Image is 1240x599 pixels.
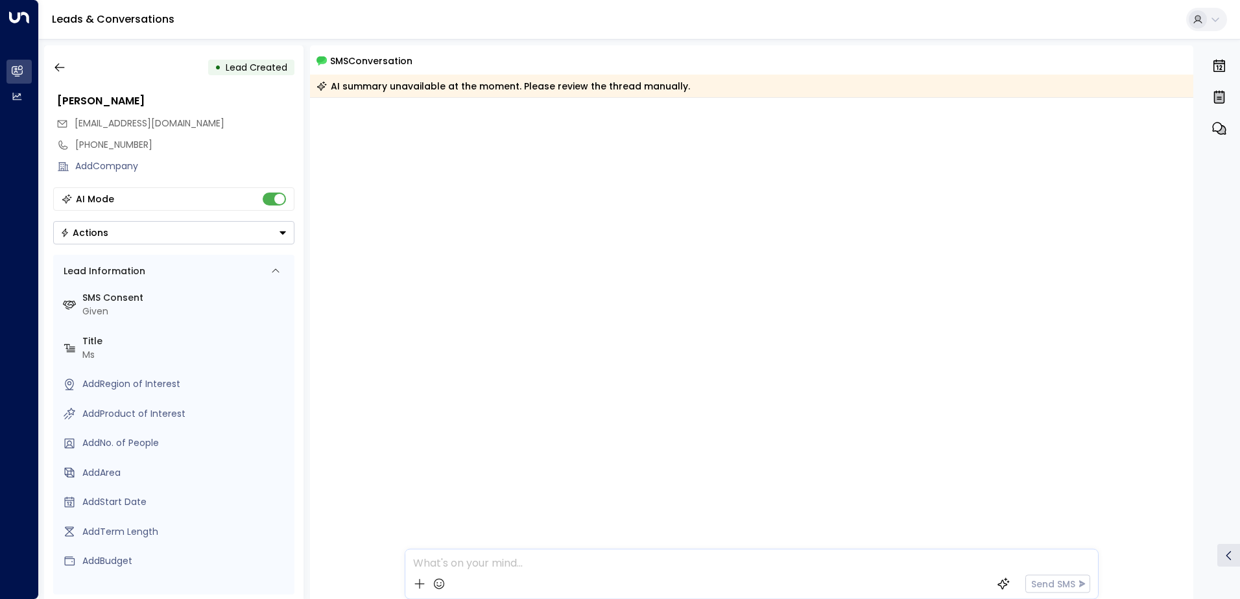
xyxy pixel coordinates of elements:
[226,61,287,74] span: Lead Created
[82,584,289,598] label: Source
[53,221,294,244] button: Actions
[82,291,289,305] label: SMS Consent
[76,193,114,206] div: AI Mode
[82,554,289,568] div: AddBudget
[75,117,224,130] span: [EMAIL_ADDRESS][DOMAIN_NAME]
[82,377,289,391] div: AddRegion of Interest
[59,264,145,278] div: Lead Information
[330,53,412,68] span: SMS Conversation
[75,138,294,152] div: [PHONE_NUMBER]
[82,466,289,480] div: AddArea
[316,80,690,93] div: AI summary unavailable at the moment. Please review the thread manually.
[60,227,108,239] div: Actions
[82,436,289,450] div: AddNo. of People
[52,12,174,27] a: Leads & Conversations
[75,159,294,173] div: AddCompany
[82,525,289,539] div: AddTerm Length
[82,407,289,421] div: AddProduct of Interest
[82,305,289,318] div: Given
[82,348,289,362] div: Ms
[215,56,221,79] div: •
[75,117,224,130] span: zoeyduhamel@gmail.com
[57,93,294,109] div: [PERSON_NAME]
[82,335,289,348] label: Title
[82,495,289,509] div: AddStart Date
[53,221,294,244] div: Button group with a nested menu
